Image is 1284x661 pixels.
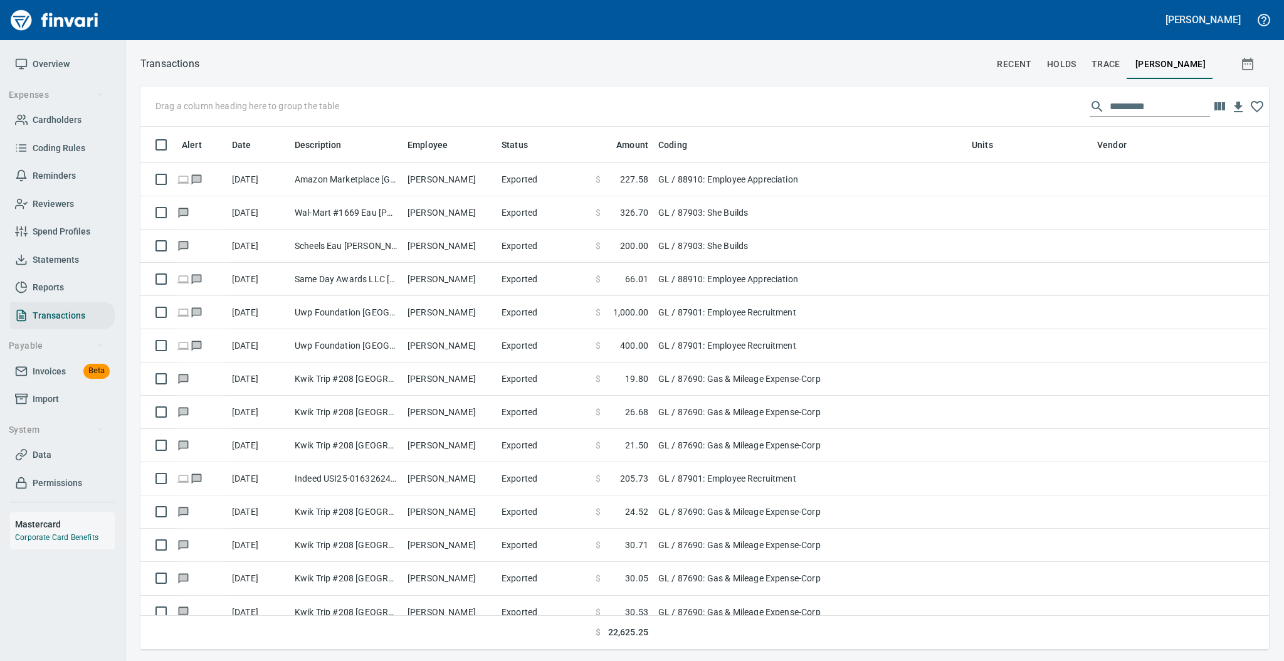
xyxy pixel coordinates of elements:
[497,495,591,529] td: Exported
[653,495,967,529] td: GL / 87690: Gas & Mileage Expense-Corp
[33,475,82,491] span: Permissions
[227,462,290,495] td: [DATE]
[502,137,528,152] span: Status
[625,373,648,385] span: 19.80
[620,472,648,485] span: 205.73
[227,329,290,362] td: [DATE]
[596,439,601,452] span: $
[290,396,403,429] td: Kwik Trip #208 [GEOGRAPHIC_DATA] [GEOGRAPHIC_DATA]
[33,196,74,212] span: Reviewers
[10,162,115,190] a: Reminders
[177,308,190,316] span: Online transaction
[177,374,190,383] span: Has messages
[653,163,967,196] td: GL / 88910: Employee Appreciation
[10,469,115,497] a: Permissions
[177,607,190,615] span: Has messages
[625,406,648,418] span: 26.68
[177,541,190,549] span: Has messages
[625,539,648,551] span: 30.71
[227,429,290,462] td: [DATE]
[608,626,648,639] span: 22,625.25
[600,137,648,152] span: Amount
[653,562,967,595] td: GL / 87690: Gas & Mileage Expense-Corp
[653,529,967,562] td: GL / 87690: Gas & Mileage Expense-Corp
[408,137,448,152] span: Employee
[403,329,497,362] td: [PERSON_NAME]
[140,56,199,71] nav: breadcrumb
[1229,98,1248,117] button: Download Table
[10,50,115,78] a: Overview
[625,572,648,584] span: 30.05
[33,447,51,463] span: Data
[155,100,339,112] p: Drag a column heading here to group the table
[10,273,115,302] a: Reports
[497,263,591,296] td: Exported
[596,539,601,551] span: $
[596,505,601,518] span: $
[403,163,497,196] td: [PERSON_NAME]
[190,175,203,183] span: Has messages
[653,596,967,629] td: GL / 87690: Gas & Mileage Expense-Corp
[177,341,190,349] span: Online transaction
[33,391,59,407] span: Import
[1135,56,1206,72] span: [PERSON_NAME]
[290,230,403,263] td: Scheels Eau [PERSON_NAME] [PERSON_NAME]
[1229,49,1269,79] button: Show transactions within a particular date range
[1047,56,1076,72] span: holds
[620,206,648,219] span: 326.70
[403,529,497,562] td: [PERSON_NAME]
[408,137,464,152] span: Employee
[625,505,648,518] span: 24.52
[403,396,497,429] td: [PERSON_NAME]
[403,196,497,230] td: [PERSON_NAME]
[182,137,202,152] span: Alert
[33,364,66,379] span: Invoices
[658,137,687,152] span: Coding
[1166,13,1241,26] h5: [PERSON_NAME]
[33,56,70,72] span: Overview
[15,517,115,531] h6: Mastercard
[232,137,268,152] span: Date
[177,175,190,183] span: Online transaction
[596,606,601,618] span: $
[403,263,497,296] td: [PERSON_NAME]
[4,83,108,107] button: Expenses
[596,626,601,639] span: $
[227,230,290,263] td: [DATE]
[10,385,115,413] a: Import
[227,596,290,629] td: [DATE]
[33,224,90,240] span: Spend Profiles
[140,56,199,71] p: Transactions
[295,137,358,152] span: Description
[227,296,290,329] td: [DATE]
[497,596,591,629] td: Exported
[227,196,290,230] td: [DATE]
[8,5,102,35] a: Finvari
[10,441,115,469] a: Data
[620,339,648,352] span: 400.00
[497,163,591,196] td: Exported
[10,357,115,386] a: InvoicesBeta
[177,474,190,482] span: Online transaction
[497,462,591,495] td: Exported
[190,474,203,482] span: Has messages
[596,472,601,485] span: $
[290,362,403,396] td: Kwik Trip #208 [GEOGRAPHIC_DATA] [GEOGRAPHIC_DATA]
[295,137,342,152] span: Description
[10,302,115,330] a: Transactions
[33,252,79,268] span: Statements
[497,362,591,396] td: Exported
[9,87,103,103] span: Expenses
[653,296,967,329] td: GL / 87901: Employee Recruitment
[9,422,103,438] span: System
[33,140,85,156] span: Coding Rules
[177,408,190,416] span: Has messages
[403,462,497,495] td: [PERSON_NAME]
[403,296,497,329] td: [PERSON_NAME]
[1097,137,1143,152] span: Vendor
[9,338,103,354] span: Payable
[1097,137,1127,152] span: Vendor
[227,263,290,296] td: [DATE]
[4,334,108,357] button: Payable
[290,562,403,595] td: Kwik Trip #208 [GEOGRAPHIC_DATA] [GEOGRAPHIC_DATA]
